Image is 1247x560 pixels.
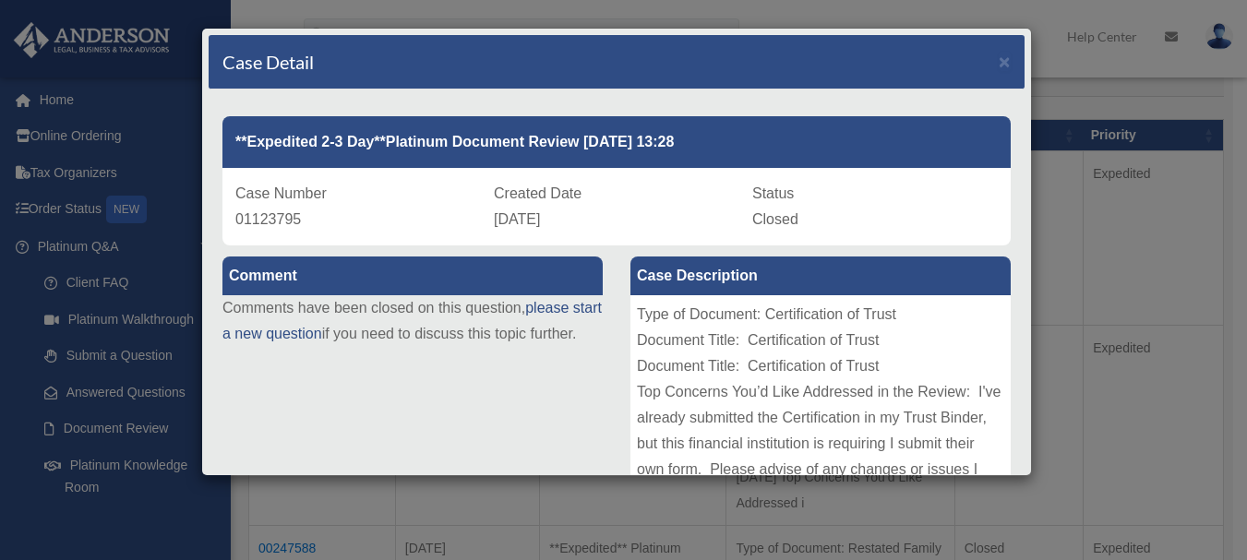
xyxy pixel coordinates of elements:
h4: Case Detail [222,49,314,75]
p: Comments have been closed on this question, if you need to discuss this topic further. [222,295,603,347]
span: Status [752,185,794,201]
a: please start a new question [222,300,602,341]
span: Case Number [235,185,327,201]
span: 01123795 [235,211,301,227]
span: Closed [752,211,798,227]
label: Case Description [630,256,1011,295]
label: Comment [222,256,603,295]
span: [DATE] [494,211,540,227]
span: × [999,51,1011,72]
div: **Expedited 2-3 Day**Platinum Document Review [DATE] 13:28 [222,116,1011,168]
button: Close [999,52,1011,71]
span: Created Date [494,185,582,201]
